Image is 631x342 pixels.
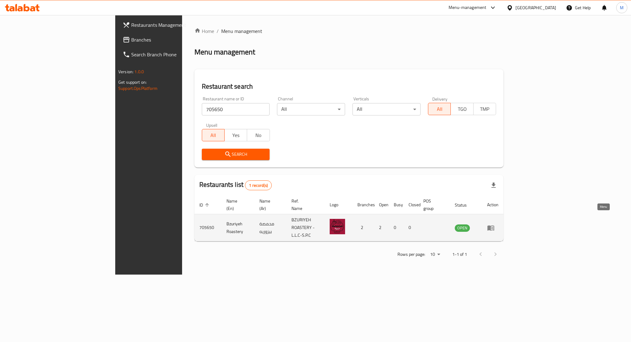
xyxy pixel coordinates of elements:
[428,250,442,259] div: Rows per page:
[202,149,270,160] button: Search
[118,84,157,92] a: Support.OpsPlatform
[404,214,418,241] td: 0
[431,105,448,114] span: All
[118,18,221,32] a: Restaurants Management
[453,105,471,114] span: TGO
[118,47,221,62] a: Search Branch Phone
[389,214,404,241] td: 0
[476,105,494,114] span: TMP
[194,195,503,241] table: enhanced table
[330,219,345,234] img: Bzuriyeh Roastery
[227,131,245,140] span: Yes
[325,195,352,214] th: Logo
[131,51,216,58] span: Search Branch Phone
[287,214,324,241] td: BZURIYEH ROASTERY - L.L.C-S.P.C
[389,195,404,214] th: Busy
[245,183,271,188] span: 1 record(s)
[432,97,448,101] label: Delivery
[482,195,503,214] th: Action
[245,180,272,190] div: Total records count
[221,27,262,35] span: Menu management
[206,123,218,127] label: Upsell
[404,195,418,214] th: Closed
[352,103,421,115] div: All
[486,178,501,193] div: Export file
[199,180,272,190] h2: Restaurants list
[428,103,451,115] button: All
[222,214,254,241] td: Bzuriyeh Roastery
[449,4,486,11] div: Menu-management
[352,195,374,214] th: Branches
[226,197,247,212] span: Name (En)
[194,47,255,57] h2: Menu management
[118,32,221,47] a: Branches
[134,68,144,76] span: 1.0.0
[452,251,467,258] p: 1-1 of 1
[455,201,475,209] span: Status
[202,103,270,115] input: Search for restaurant name or ID..
[259,197,279,212] span: Name (Ar)
[515,4,556,11] div: [GEOGRAPHIC_DATA]
[207,151,265,158] span: Search
[620,4,624,11] span: M
[473,103,496,115] button: TMP
[397,251,425,258] p: Rows per page:
[352,214,374,241] td: 2
[455,224,470,231] span: OPEN
[118,78,147,86] span: Get support on:
[247,129,270,141] button: No
[291,197,317,212] span: Ref. Name
[202,82,496,91] h2: Restaurant search
[194,27,503,35] nav: breadcrumb
[374,214,389,241] td: 2
[374,195,389,214] th: Open
[199,201,211,209] span: ID
[277,103,345,115] div: All
[224,129,247,141] button: Yes
[202,129,225,141] button: All
[118,68,133,76] span: Version:
[254,214,287,241] td: محمصة بيزوريه
[250,131,267,140] span: No
[131,21,216,29] span: Restaurants Management
[450,103,473,115] button: TGO
[205,131,222,140] span: All
[131,36,216,43] span: Branches
[423,197,442,212] span: POS group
